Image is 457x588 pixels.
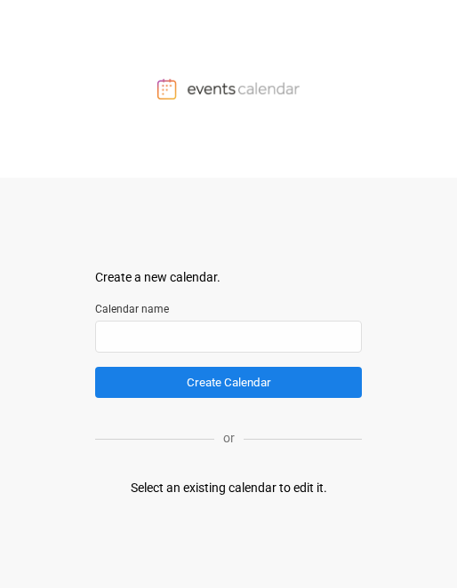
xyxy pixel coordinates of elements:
div: Select an existing calendar to edit it. [131,479,327,497]
div: Create a new calendar. [95,268,362,287]
img: Events Calendar [157,78,300,99]
button: Create Calendar [95,367,362,398]
label: Calendar name [95,301,362,317]
p: or [214,429,244,448]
